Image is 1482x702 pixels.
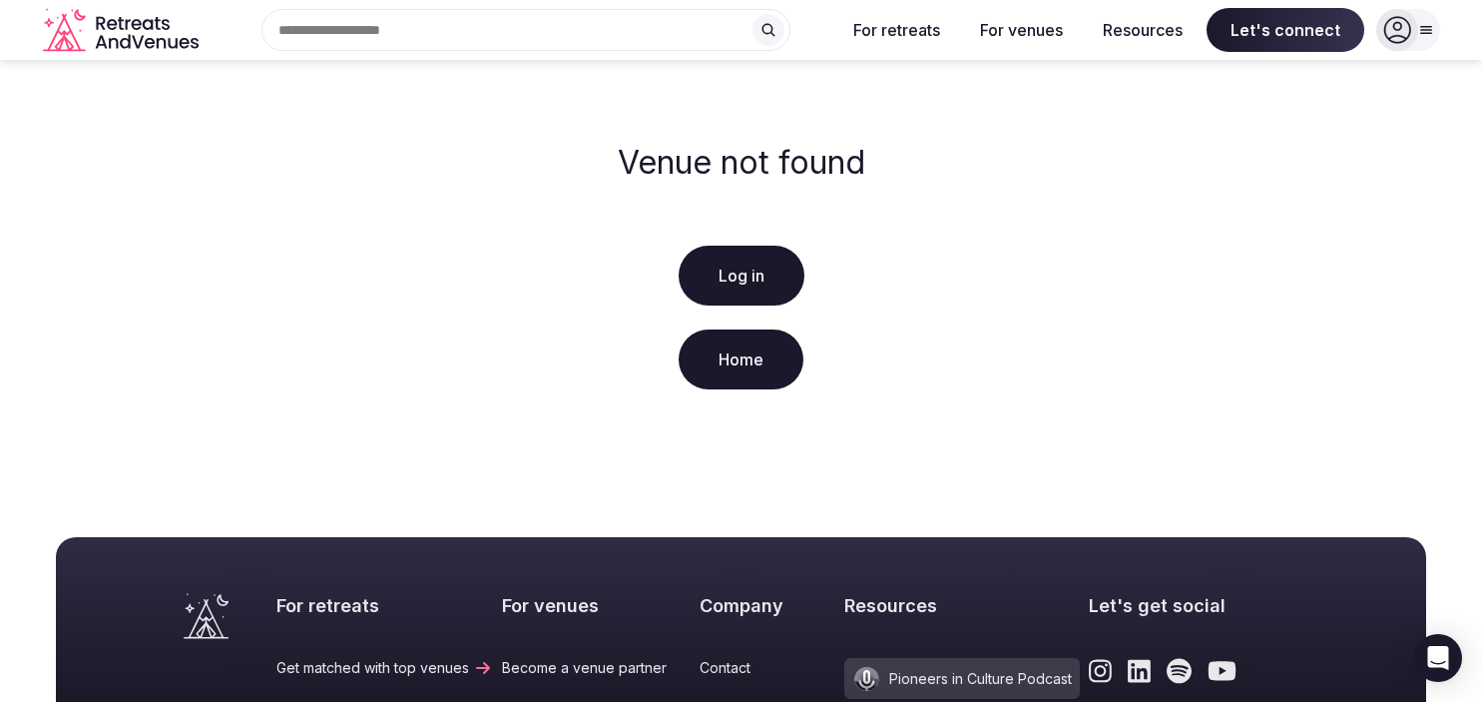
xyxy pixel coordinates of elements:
[679,330,803,389] a: Home
[618,144,865,182] h2: Venue not found
[43,8,203,53] a: Visit the homepage
[502,593,691,618] h2: For venues
[43,8,203,53] svg: Retreats and Venues company logo
[700,658,836,678] a: Contact
[679,246,804,306] a: Log in
[1414,634,1462,682] div: Open Intercom Messenger
[964,8,1079,52] button: For venues
[844,593,1080,618] h2: Resources
[844,658,1080,699] a: Pioneers in Culture Podcast
[1207,8,1364,52] span: Let's connect
[276,658,493,678] a: Get matched with top venues
[837,8,956,52] button: For retreats
[184,593,229,639] a: Visit the homepage
[1208,658,1236,684] a: Link to the retreats and venues Youtube page
[700,593,836,618] h2: Company
[1089,593,1298,618] h2: Let's get social
[1167,658,1192,684] a: Link to the retreats and venues Spotify page
[502,658,691,678] a: Become a venue partner
[1128,658,1151,684] a: Link to the retreats and venues LinkedIn page
[1089,658,1112,684] a: Link to the retreats and venues Instagram page
[1087,8,1199,52] button: Resources
[276,593,493,618] h2: For retreats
